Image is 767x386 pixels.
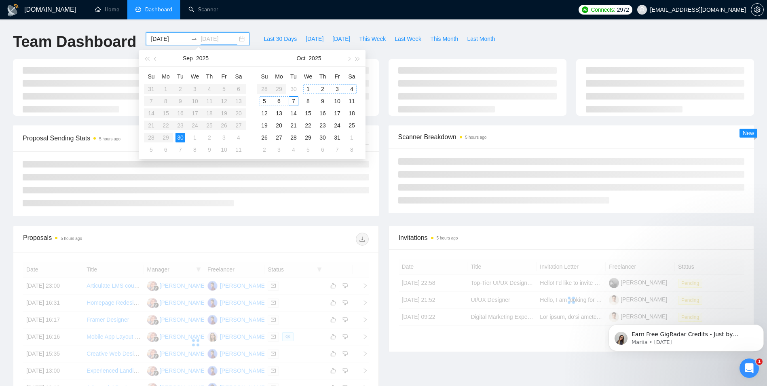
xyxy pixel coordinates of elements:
td: 2025-10-04 [231,131,246,144]
div: 24 [332,121,342,130]
div: 5 [303,145,313,155]
th: Sa [344,70,359,83]
div: 2 [205,133,214,142]
td: 2025-10-30 [315,131,330,144]
button: setting [751,3,764,16]
div: 8 [347,145,357,155]
span: Last Week [395,34,421,43]
div: 3 [332,84,342,94]
td: 2025-10-09 [202,144,217,156]
td: 2025-10-19 [257,119,272,131]
button: Oct [297,50,306,66]
span: Last Month [467,34,495,43]
td: 2025-10-17 [330,107,344,119]
div: 30 [318,133,328,142]
div: 14 [289,108,298,118]
div: 28 [289,133,298,142]
td: 2025-10-03 [330,83,344,95]
span: Proposal Sending Stats [23,133,278,143]
span: [DATE] [332,34,350,43]
div: 21 [289,121,298,130]
div: 2 [318,84,328,94]
td: 2025-10-04 [344,83,359,95]
div: 1 [190,133,200,142]
div: 6 [318,145,328,155]
time: 5 hours ago [465,135,487,140]
th: We [188,70,202,83]
th: Fr [330,70,344,83]
div: 3 [219,133,229,142]
th: Th [202,70,217,83]
span: New [743,130,754,136]
th: Su [257,70,272,83]
td: 2025-10-05 [144,144,158,156]
time: 5 hours ago [437,236,458,240]
input: End date [201,34,237,43]
button: Last Month [463,32,499,45]
td: 2025-10-10 [217,144,231,156]
td: 2025-10-09 [315,95,330,107]
div: 22 [303,121,313,130]
div: 11 [347,96,357,106]
td: 2025-11-03 [272,144,286,156]
span: dashboard [135,6,141,12]
td: 2025-10-29 [301,131,315,144]
td: 2025-10-12 [257,107,272,119]
span: This Week [359,34,386,43]
td: 2025-11-04 [286,144,301,156]
span: Last 30 Days [264,34,297,43]
div: 16 [318,108,328,118]
td: 2025-10-15 [301,107,315,119]
a: homeHome [95,6,119,13]
th: Mo [272,70,286,83]
span: Connects: [591,5,615,14]
div: 13 [274,108,284,118]
td: 2025-11-06 [315,144,330,156]
div: Proposals [23,233,196,246]
th: Tu [173,70,188,83]
td: 2025-11-05 [301,144,315,156]
td: 2025-10-24 [330,119,344,131]
input: Start date [151,34,188,43]
th: Sa [231,70,246,83]
div: 15 [303,108,313,118]
td: 2025-10-06 [272,95,286,107]
span: 2972 [617,5,629,14]
td: 2025-10-18 [344,107,359,119]
button: Last 30 Days [259,32,301,45]
td: 2025-10-10 [330,95,344,107]
button: This Week [355,32,390,45]
td: 2025-10-21 [286,119,301,131]
a: searchScanner [188,6,218,13]
th: Su [144,70,158,83]
td: 2025-10-05 [257,95,272,107]
td: 2025-10-23 [315,119,330,131]
button: [DATE] [328,32,355,45]
span: Earn Free GigRadar Credits - Just by Sharing Your Story! 💬 Want more credits for sending proposal... [26,23,148,191]
time: 5 hours ago [61,236,82,241]
div: 1 [347,133,357,142]
div: 2 [260,145,269,155]
div: 9 [318,96,328,106]
div: 1 [303,84,313,94]
td: 2025-11-01 [344,131,359,144]
td: 2025-10-01 [188,131,202,144]
span: 1 [756,358,763,365]
td: 2025-10-07 [286,95,301,107]
td: 2025-11-07 [330,144,344,156]
button: [DATE] [301,32,328,45]
div: 30 [289,84,298,94]
button: 2025 [196,50,209,66]
span: [DATE] [306,34,323,43]
td: 2025-10-14 [286,107,301,119]
td: 2025-10-25 [344,119,359,131]
div: 10 [219,145,229,155]
td: 2025-10-08 [188,144,202,156]
div: 31 [332,133,342,142]
td: 2025-10-07 [173,144,188,156]
td: 2025-10-27 [272,131,286,144]
button: Last Week [390,32,426,45]
div: 4 [289,145,298,155]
